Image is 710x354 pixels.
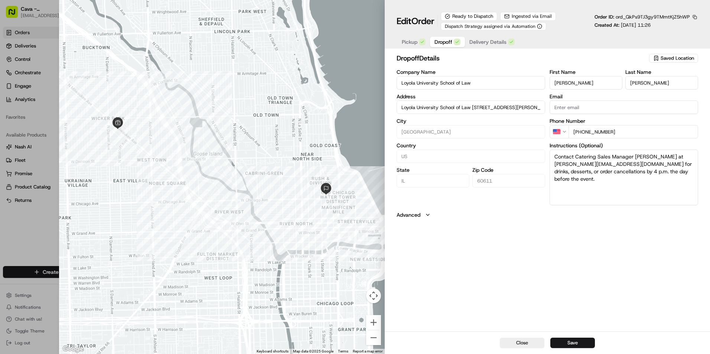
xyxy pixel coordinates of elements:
label: State [397,167,469,173]
span: [PERSON_NAME] [23,115,60,121]
a: Open this area in Google Maps (opens a new window) [61,344,85,354]
span: ord_QkPs9TJ3gy9TMmtKjZ5hWP [616,14,690,20]
img: 1736555255976-a54dd68f-1ca7-489b-9aae-adbdc363a1c4 [7,71,21,84]
a: 💻API Documentation [60,163,122,176]
a: Report a map error [353,349,382,353]
label: Country [397,143,545,148]
label: Company Name [397,69,545,75]
label: Address [397,94,545,99]
button: Start new chat [126,73,135,82]
span: Pickup [402,38,417,46]
p: Created At: [595,22,651,29]
a: Powered byPylon [52,184,90,190]
span: Saved Location [661,55,694,62]
input: Enter city [397,125,545,138]
label: Advanced [397,211,420,219]
p: Order ID: [595,14,690,20]
label: Zip Code [472,167,545,173]
label: Email [550,94,698,99]
span: [DATE] [104,135,119,141]
span: Knowledge Base [15,166,57,173]
button: Map camera controls [366,288,381,303]
button: Keyboard shortcuts [257,349,289,354]
input: Enter first name [550,76,622,89]
span: • [62,115,64,121]
input: Got a question? Start typing here... [19,48,134,56]
span: [PERSON_NAME] [PERSON_NAME] [23,135,98,141]
button: See all [115,95,135,104]
input: Enter state [397,174,469,187]
textarea: Contact Catering Sales Manager [PERSON_NAME] at [PERSON_NAME][EMAIL_ADDRESS][DOMAIN_NAME] for dri... [550,150,698,205]
span: Map data ©2025 Google [293,349,333,353]
h2: dropoff Details [397,53,648,63]
input: Enter phone number [569,125,698,138]
span: API Documentation [70,166,119,173]
input: Enter company name [397,76,545,89]
img: 5e9a9d7314ff4150bce227a61376b483.jpg [16,71,29,84]
input: Enter country [397,150,545,163]
button: Saved Location [649,53,698,63]
label: Instructions (Optional) [550,143,698,148]
span: Order [411,15,434,27]
label: City [397,118,545,124]
div: Start new chat [33,71,122,78]
img: 1736555255976-a54dd68f-1ca7-489b-9aae-adbdc363a1c4 [15,115,21,121]
label: Last Name [625,69,698,75]
span: Ingested via Email [512,13,552,20]
img: Google [61,344,85,354]
button: Ingested via Email [500,12,556,21]
span: [DATE] 11:26 [621,22,651,28]
button: Zoom out [366,330,381,345]
span: Delivery Details [469,38,507,46]
img: 1736555255976-a54dd68f-1ca7-489b-9aae-adbdc363a1c4 [15,135,21,141]
label: Phone Number [550,118,698,124]
img: Nash [7,7,22,22]
div: Ready to Dispatch [441,12,497,21]
input: Enter last name [625,76,698,89]
span: [DATE] [66,115,81,121]
button: Advanced [397,211,698,219]
input: Enter email [550,101,698,114]
input: Enter zip code [472,174,545,187]
img: Liam S. [7,108,19,120]
a: Terms (opens in new tab) [338,349,348,353]
button: Dispatch Strategy assigned via Automation [441,22,546,30]
label: First Name [550,69,622,75]
button: Close [500,338,544,348]
h1: Edit [397,15,434,27]
div: 💻 [63,167,69,173]
input: 25 E Pearson St, Chicago, IL 60611, USA [397,101,545,114]
img: Dianne Alexi Soriano [7,128,19,140]
div: 📗 [7,167,13,173]
span: Dispatch Strategy assigned via Automation [445,23,535,29]
a: 📗Knowledge Base [4,163,60,176]
span: Pylon [74,184,90,190]
div: Past conversations [7,96,50,102]
span: Dropoff [434,38,452,46]
p: Welcome 👋 [7,30,135,42]
div: We're available if you need us! [33,78,102,84]
button: Save [550,338,595,348]
span: • [100,135,102,141]
button: Zoom in [366,315,381,330]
